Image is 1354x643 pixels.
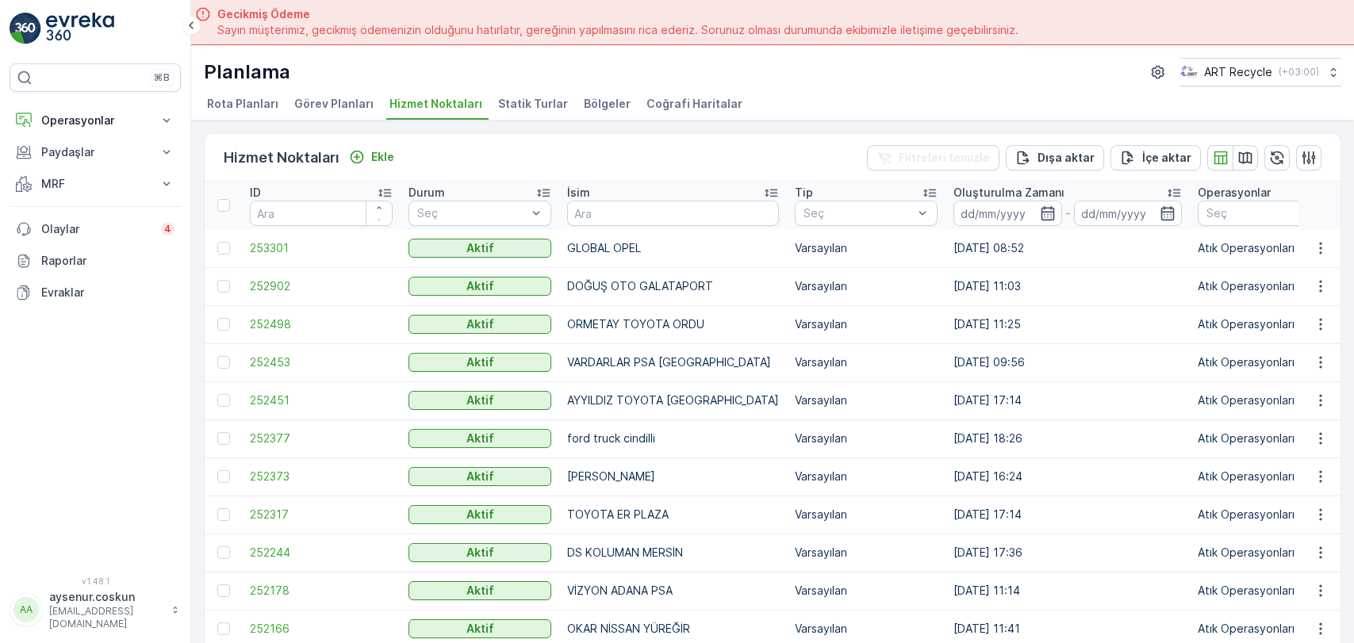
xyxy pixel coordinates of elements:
button: ART Recycle(+03:00) [1180,58,1341,86]
button: Operasyonlar [10,105,181,136]
p: - [1065,204,1071,223]
button: Aktif [409,315,551,334]
td: VİZYON ADANA PSA [559,572,787,610]
td: GLOBAL OPEL [559,229,787,267]
p: Durum [409,185,445,201]
td: VARDARLAR PSA [GEOGRAPHIC_DATA] [559,343,787,381]
button: Filtreleri temizle [867,145,999,170]
p: ⌘B [154,71,170,84]
a: 252373 [250,469,393,484]
p: Ekle [371,149,394,165]
td: Varsayılan [787,267,945,305]
button: Aktif [409,429,551,448]
span: 252317 [250,507,393,522]
button: Aktif [409,239,551,258]
div: Toggle Row Selected [217,546,230,559]
p: Hizmet Noktaları [224,147,339,169]
p: Planlama [204,59,290,85]
td: [DATE] 18:26 [945,419,1190,457]
span: Görev Planları [294,96,374,112]
p: Paydaşlar [41,144,149,160]
span: Sayın müşterimiz, gecikmiş ödemenizin olduğunu hatırlatır, gereğinin yapılmasını rica ederiz. Sor... [217,22,1018,38]
img: logo_light-DOdMpM7g.png [46,13,114,44]
span: Coğrafi Haritalar [646,96,742,112]
p: [EMAIL_ADDRESS][DOMAIN_NAME] [49,605,163,630]
p: aysenur.coskun [49,589,163,605]
p: Filtreleri temizle [899,150,990,166]
button: Aktif [409,277,551,296]
p: Aktif [466,316,494,332]
input: dd/mm/yyyy [1074,201,1183,226]
button: Dışa aktar [1006,145,1104,170]
td: [DATE] 16:24 [945,457,1190,496]
td: TOYOTA ER PLAZA [559,496,787,534]
p: Aktif [466,240,494,256]
button: Aktif [409,581,551,600]
button: MRF [10,168,181,200]
div: Toggle Row Selected [217,508,230,521]
span: Rota Planları [207,96,278,112]
td: AYYILDIZ TOYOTA [GEOGRAPHIC_DATA] [559,381,787,419]
button: AAaysenur.coskun[EMAIL_ADDRESS][DOMAIN_NAME] [10,589,181,630]
a: 252244 [250,545,393,561]
a: 252902 [250,278,393,294]
a: 252498 [250,316,393,332]
div: Toggle Row Selected [217,394,230,407]
td: ford truck cindilli [559,419,787,457]
p: Seç [804,205,913,221]
div: Toggle Row Selected [217,584,230,597]
a: 252178 [250,583,393,599]
button: Aktif [409,619,551,638]
td: [DATE] 11:14 [945,572,1190,610]
p: Olaylar [41,221,152,237]
span: Hizmet Noktaları [389,96,482,112]
p: Aktif [466,621,494,637]
td: [DATE] 17:36 [945,534,1190,572]
span: 252166 [250,621,393,637]
div: Toggle Row Selected [217,242,230,255]
p: Aktif [466,545,494,561]
td: Varsayılan [787,534,945,572]
p: Operasyonlar [1198,185,1271,201]
td: Varsayılan [787,381,945,419]
div: Toggle Row Selected [217,280,230,293]
button: Aktif [409,467,551,486]
td: [DATE] 11:03 [945,267,1190,305]
button: Paydaşlar [10,136,181,168]
p: ID [250,185,261,201]
p: Dışa aktar [1038,150,1095,166]
td: Varsayılan [787,305,945,343]
p: İçe aktar [1142,150,1191,166]
button: Aktif [409,391,551,410]
td: DS KOLUMAN MERSİN [559,534,787,572]
div: Toggle Row Selected [217,318,230,331]
button: Aktif [409,353,551,372]
img: image_23.png [1180,63,1198,81]
div: Toggle Row Selected [217,356,230,369]
span: Statik Turlar [498,96,568,112]
div: AA [13,597,39,622]
p: Aktif [466,354,494,370]
a: 252377 [250,431,393,446]
td: Varsayılan [787,572,945,610]
p: Oluşturulma Zamanı [953,185,1064,201]
a: 252451 [250,392,393,408]
a: Evraklar [10,277,181,308]
p: Raporlar [41,253,175,269]
p: Tip [795,185,813,201]
a: Olaylar4 [10,213,181,245]
a: 253301 [250,240,393,256]
p: Evraklar [41,285,175,300]
td: ORMETAY TOYOTA ORDU [559,305,787,343]
input: Ara [250,201,393,226]
td: [DATE] 17:14 [945,381,1190,419]
button: Aktif [409,505,551,524]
